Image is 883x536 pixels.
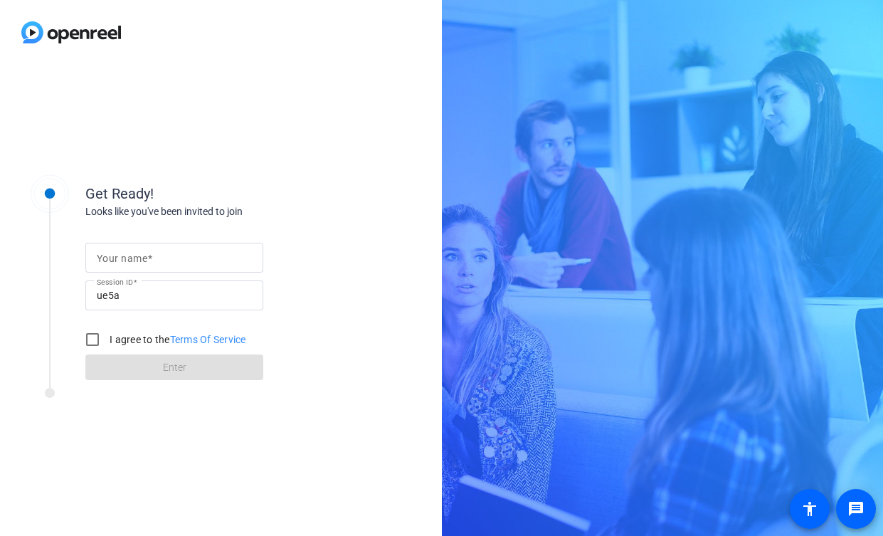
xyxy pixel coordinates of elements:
[170,334,246,345] a: Terms Of Service
[107,332,246,347] label: I agree to the
[801,500,818,517] mat-icon: accessibility
[97,278,133,286] mat-label: Session ID
[85,183,370,204] div: Get Ready!
[847,500,865,517] mat-icon: message
[97,253,147,264] mat-label: Your name
[85,204,370,219] div: Looks like you've been invited to join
